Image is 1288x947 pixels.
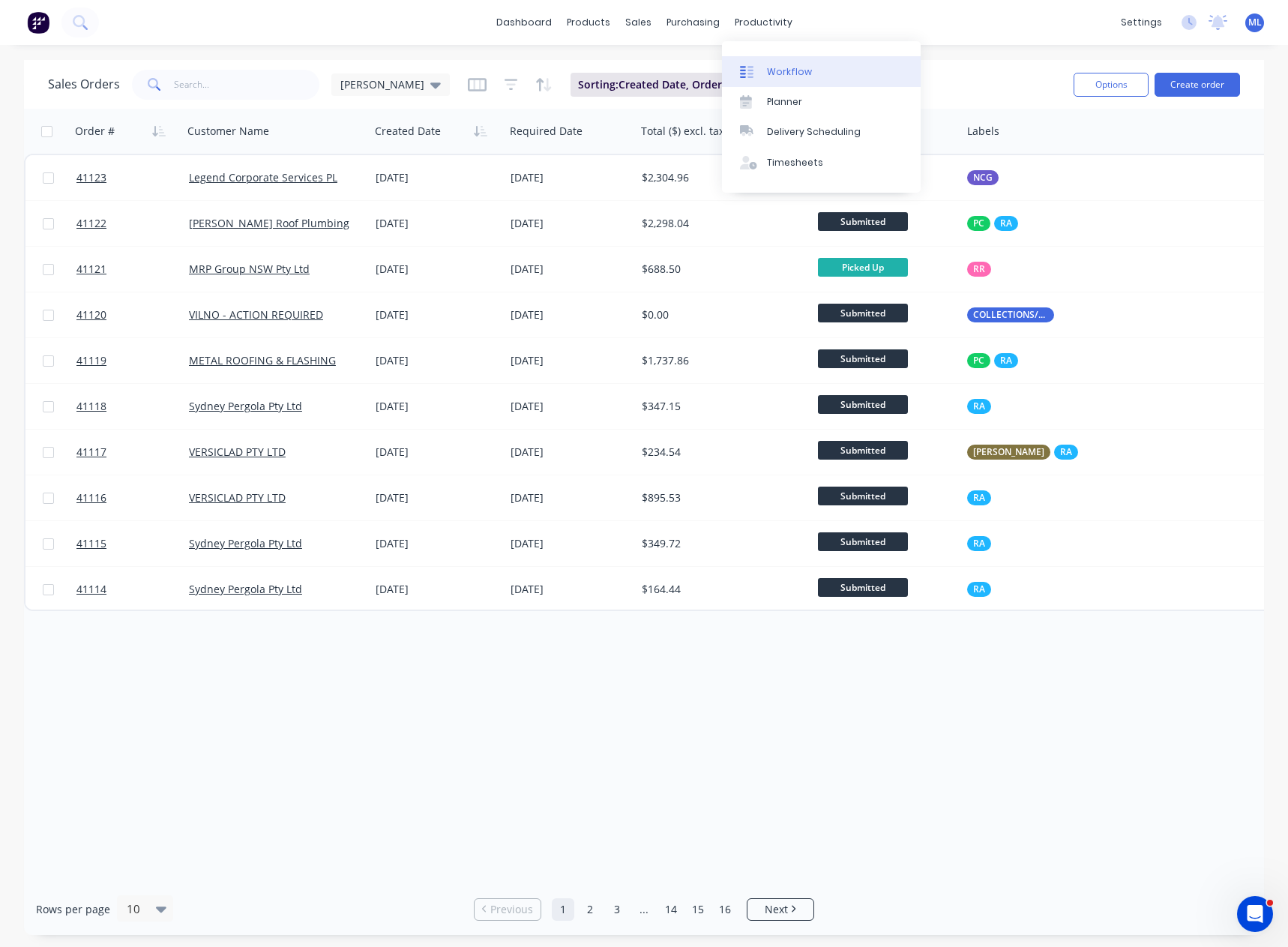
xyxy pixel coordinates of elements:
div: [DATE] [376,399,499,414]
span: 41119 [76,353,106,368]
span: Submitted [818,349,908,368]
a: 41119 [76,338,189,383]
span: RA [973,582,985,597]
div: $895.53 [642,490,798,505]
a: 41118 [76,384,189,429]
a: Page 1 is your current page [552,898,574,921]
div: sales [618,11,659,34]
div: products [559,11,618,34]
div: $347.15 [642,399,798,414]
a: METAL ROOFING & FLASHING [189,353,336,367]
a: Legend Corporate Services PL [189,170,337,184]
span: Submitted [818,304,908,322]
span: 41120 [76,307,106,322]
span: Sorting: Created Date, Order # [578,77,731,92]
span: Previous [490,902,533,917]
div: Workflow [767,65,812,79]
span: Picked Up [818,258,908,277]
h1: Sales Orders [48,77,120,91]
span: Submitted [818,532,908,551]
div: [DATE] [376,170,499,185]
div: Total ($) excl. tax [641,124,724,139]
div: [DATE] [376,353,499,368]
div: [DATE] [511,445,630,460]
span: RA [1000,353,1012,368]
a: 41120 [76,292,189,337]
span: 41121 [76,262,106,277]
a: Jump forward [633,898,655,921]
button: RR [967,262,991,277]
a: VERSICLAD PTY LTD [189,445,286,459]
button: NCG [967,170,999,185]
div: Created Date [375,124,441,139]
div: [DATE] [511,216,630,231]
a: Page 14 [660,898,682,921]
span: 41114 [76,582,106,597]
a: 41117 [76,430,189,475]
ul: Pagination [468,898,820,921]
div: [DATE] [511,307,630,322]
div: Delivery Scheduling [767,125,861,139]
div: $1,737.86 [642,353,798,368]
span: Next [765,902,788,917]
span: 41117 [76,445,106,460]
div: [DATE] [376,490,499,505]
span: Submitted [818,441,908,460]
div: settings [1113,11,1170,34]
span: PC [973,353,984,368]
img: Factory [27,11,49,34]
div: [DATE] [376,216,499,231]
button: RA [967,582,991,597]
div: $164.44 [642,582,798,597]
span: Rows per page [36,902,110,917]
div: Customer Name [187,124,269,139]
button: RA [967,399,991,414]
a: Delivery Scheduling [722,117,921,147]
span: PC [973,216,984,231]
div: [DATE] [376,536,499,551]
a: Planner [722,87,921,117]
a: Page 16 [714,898,736,921]
button: RA [967,536,991,551]
span: COLLECTIONS/RETURNS [973,307,1048,322]
div: [DATE] [376,262,499,277]
a: Previous page [475,902,541,917]
a: 41116 [76,475,189,520]
a: 41122 [76,201,189,246]
a: VERSICLAD PTY LTD [189,490,286,505]
span: RA [973,399,985,414]
div: [DATE] [376,307,499,322]
a: dashboard [489,11,559,34]
a: Timesheets [722,148,921,178]
div: Planner [767,95,802,109]
div: Required Date [510,124,583,139]
div: [DATE] [511,170,630,185]
button: COLLECTIONS/RETURNS [967,307,1054,322]
span: [PERSON_NAME] [340,76,424,92]
a: Page 3 [606,898,628,921]
span: RA [973,490,985,505]
div: [DATE] [376,445,499,460]
div: productivity [727,11,800,34]
div: $234.54 [642,445,798,460]
a: Page 15 [687,898,709,921]
a: VILNO - ACTION REQUIRED [189,307,323,322]
a: 41121 [76,247,189,292]
span: RA [973,536,985,551]
a: MRP Group NSW Pty Ltd [189,262,310,276]
span: RR [973,262,985,277]
span: RA [1000,216,1012,231]
div: Timesheets [767,156,823,169]
div: Order # [75,124,115,139]
div: [DATE] [511,490,630,505]
div: $2,304.96 [642,170,798,185]
div: [DATE] [511,536,630,551]
button: PCRA [967,216,1018,231]
a: Page 2 [579,898,601,921]
a: [PERSON_NAME] Roof Plumbing [189,216,349,230]
div: [DATE] [511,353,630,368]
button: Options [1074,73,1149,97]
div: $0.00 [642,307,798,322]
span: Submitted [818,395,908,414]
a: Sydney Pergola Pty Ltd [189,399,302,413]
